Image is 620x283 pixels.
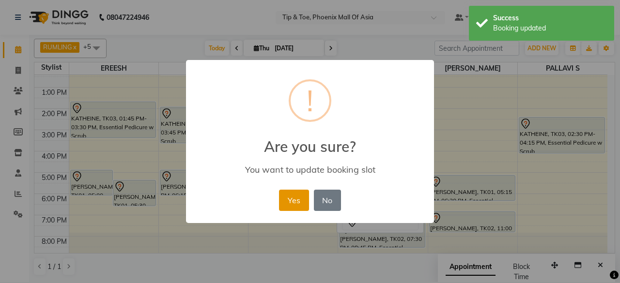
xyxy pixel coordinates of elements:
div: Booking updated [493,23,607,33]
div: You want to update booking slot [200,164,420,175]
div: ! [307,81,313,120]
button: No [314,190,341,211]
h2: Are you sure? [186,126,434,155]
div: Success [493,13,607,23]
button: Yes [279,190,309,211]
